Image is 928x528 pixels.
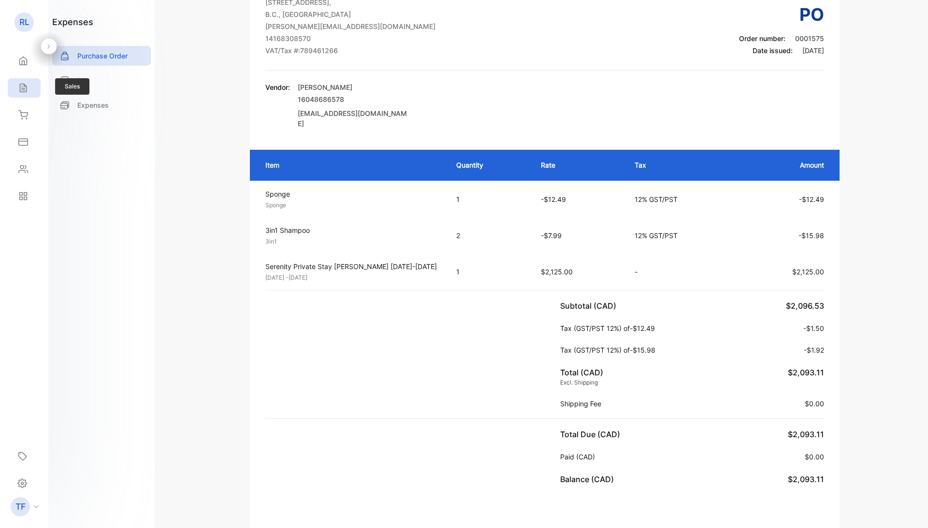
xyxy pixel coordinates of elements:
[265,201,439,210] p: Sponge
[739,1,824,28] h3: PO
[788,429,824,439] span: $2,093.11
[265,82,290,92] p: Vendor:
[635,194,729,204] p: 12% GST/PST
[795,34,824,43] span: 0001575
[635,160,729,170] p: Tax
[52,71,151,90] a: Bills
[803,324,824,332] span: -$1.50
[798,231,824,240] span: -$15.98
[265,33,435,43] p: 14168308570
[15,500,26,513] p: TF
[52,46,151,66] a: Purchase Order
[560,399,605,409] p: Shipping Fee
[265,237,439,246] p: 3in1
[77,51,128,61] p: Purchase Order
[802,46,824,55] span: [DATE]
[635,267,729,277] p: -
[541,160,615,170] p: Rate
[541,231,562,240] span: -$7.99
[630,324,655,332] span: -$12.49
[792,268,824,276] span: $2,125.00
[541,268,573,276] span: $2,125.00
[788,474,824,484] span: $2,093.11
[298,82,409,92] p: [PERSON_NAME]
[786,301,824,311] span: $2,096.53
[560,378,603,387] p: Excl. Shipping
[265,225,439,235] p: 3in1 Shampoo
[8,4,37,33] button: Open LiveChat chat widget
[635,230,729,241] p: 12% GST/PST
[541,195,566,203] span: -$12.49
[804,346,824,354] span: -$1.92
[77,75,90,86] p: Bills
[52,95,151,115] a: Expenses
[298,94,409,104] p: 16048686578
[298,108,409,128] p: [EMAIL_ADDRESS][DOMAIN_NAME]
[265,9,435,19] p: B.C., [GEOGRAPHIC_DATA]
[560,324,630,332] span: Tax (GST/PST 12%) of
[456,230,522,241] p: 2
[788,368,824,377] span: $2,093.11
[19,16,29,29] p: RL
[265,189,439,199] p: Sponge
[456,194,522,204] p: 1
[739,45,824,56] p: Date issued:
[265,261,439,271] p: Serenity Private Stay [PERSON_NAME] [DATE]-[DATE]
[55,78,89,95] span: Sales
[560,346,630,354] span: Tax (GST/PST 12%) of
[265,273,439,282] p: [DATE] -[DATE]
[77,100,109,110] p: Expenses
[52,15,93,29] h1: expenses
[265,45,435,56] p: VAT/Tax #: 789461266
[265,21,435,31] p: [PERSON_NAME][EMAIL_ADDRESS][DOMAIN_NAME]
[805,453,824,461] span: $0.00
[749,160,825,170] p: Amount
[799,195,824,203] span: -$12.49
[560,428,624,440] p: Total Due (CAD)
[739,33,824,43] p: Order number:
[456,267,522,277] p: 1
[560,300,620,312] p: Subtotal (CAD)
[560,452,599,462] p: Paid (CAD)
[456,160,522,170] p: Quantity
[560,473,618,485] p: Balance (CAD)
[265,160,437,170] p: Item
[630,346,655,354] span: -$15.98
[560,367,603,378] p: Total (CAD)
[805,400,824,408] span: $0.00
